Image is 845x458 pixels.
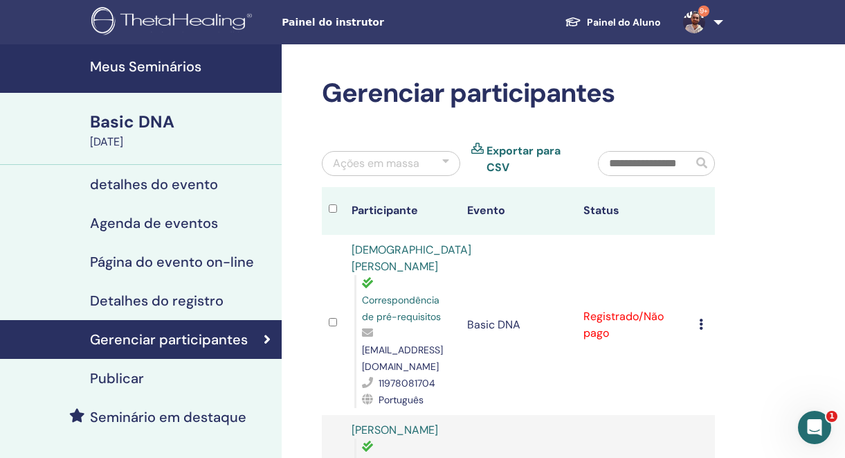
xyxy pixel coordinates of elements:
[460,187,576,235] th: Evento
[90,331,248,348] h4: Gerenciar participantes
[90,409,246,425] h4: Seminário em destaque
[826,411,837,422] span: 1
[90,292,224,309] h4: Detalhes do registro
[82,110,282,150] a: Basic DNA[DATE]
[90,254,254,270] h4: Página do evento on-line
[352,423,438,437] a: [PERSON_NAME]
[576,187,692,235] th: Status
[90,215,218,231] h4: Agenda de eventos
[379,394,424,406] span: Português
[698,6,709,17] span: 9+
[379,377,435,389] span: 11978081704
[487,143,577,176] a: Exportar para CSV
[90,58,273,75] h4: Meus Seminários
[460,235,576,415] td: Basic DNA
[333,155,419,172] div: Ações em massa
[322,78,715,109] h2: Gerenciar participantes
[554,10,672,35] a: Painel do Aluno
[352,243,471,274] a: [DEMOGRAPHIC_DATA][PERSON_NAME]
[90,176,218,193] h4: detalhes do evento
[565,16,581,28] img: graduation-cap-white.svg
[90,370,144,387] h4: Publicar
[362,294,441,323] span: Correspondência de pré-requisitos
[798,411,831,444] iframe: Intercom live chat
[90,110,273,134] div: Basic DNA
[683,11,705,33] img: default.jpg
[90,134,273,150] div: [DATE]
[282,15,489,30] span: Painel do instrutor
[91,7,257,38] img: logo.png
[345,187,460,235] th: Participante
[362,344,443,373] span: [EMAIL_ADDRESS][DOMAIN_NAME]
